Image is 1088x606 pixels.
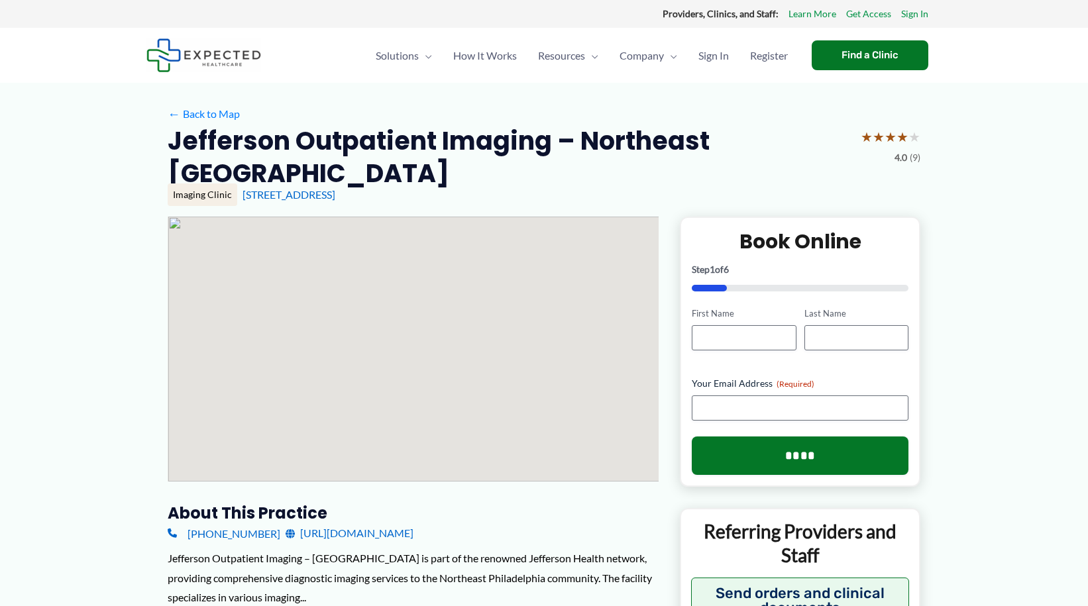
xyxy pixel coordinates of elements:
[585,32,598,79] span: Menu Toggle
[146,38,261,72] img: Expected Healthcare Logo - side, dark font, small
[789,5,836,23] a: Learn More
[698,32,729,79] span: Sign In
[777,379,814,389] span: (Required)
[885,125,897,149] span: ★
[846,5,891,23] a: Get Access
[168,107,180,120] span: ←
[609,32,688,79] a: CompanyMenu Toggle
[419,32,432,79] span: Menu Toggle
[527,32,609,79] a: ResourcesMenu Toggle
[691,519,909,568] p: Referring Providers and Staff
[168,125,850,190] h2: Jefferson Outpatient Imaging – Northeast [GEOGRAPHIC_DATA]
[812,40,928,70] a: Find a Clinic
[453,32,517,79] span: How It Works
[365,32,443,79] a: SolutionsMenu Toggle
[910,149,920,166] span: (9)
[243,188,335,201] a: [STREET_ADDRESS]
[873,125,885,149] span: ★
[901,5,928,23] a: Sign In
[688,32,739,79] a: Sign In
[710,264,715,275] span: 1
[739,32,798,79] a: Register
[692,265,908,274] p: Step of
[750,32,788,79] span: Register
[692,228,908,254] h2: Book Online
[168,104,240,124] a: ←Back to Map
[168,503,659,523] h3: About this practice
[620,32,664,79] span: Company
[724,264,729,275] span: 6
[908,125,920,149] span: ★
[365,32,798,79] nav: Primary Site Navigation
[168,523,280,543] a: [PHONE_NUMBER]
[663,8,779,19] strong: Providers, Clinics, and Staff:
[664,32,677,79] span: Menu Toggle
[895,149,907,166] span: 4.0
[286,523,413,543] a: [URL][DOMAIN_NAME]
[538,32,585,79] span: Resources
[692,377,908,390] label: Your Email Address
[692,307,796,320] label: First Name
[804,307,908,320] label: Last Name
[897,125,908,149] span: ★
[168,183,237,206] div: Imaging Clinic
[861,125,873,149] span: ★
[376,32,419,79] span: Solutions
[443,32,527,79] a: How It Works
